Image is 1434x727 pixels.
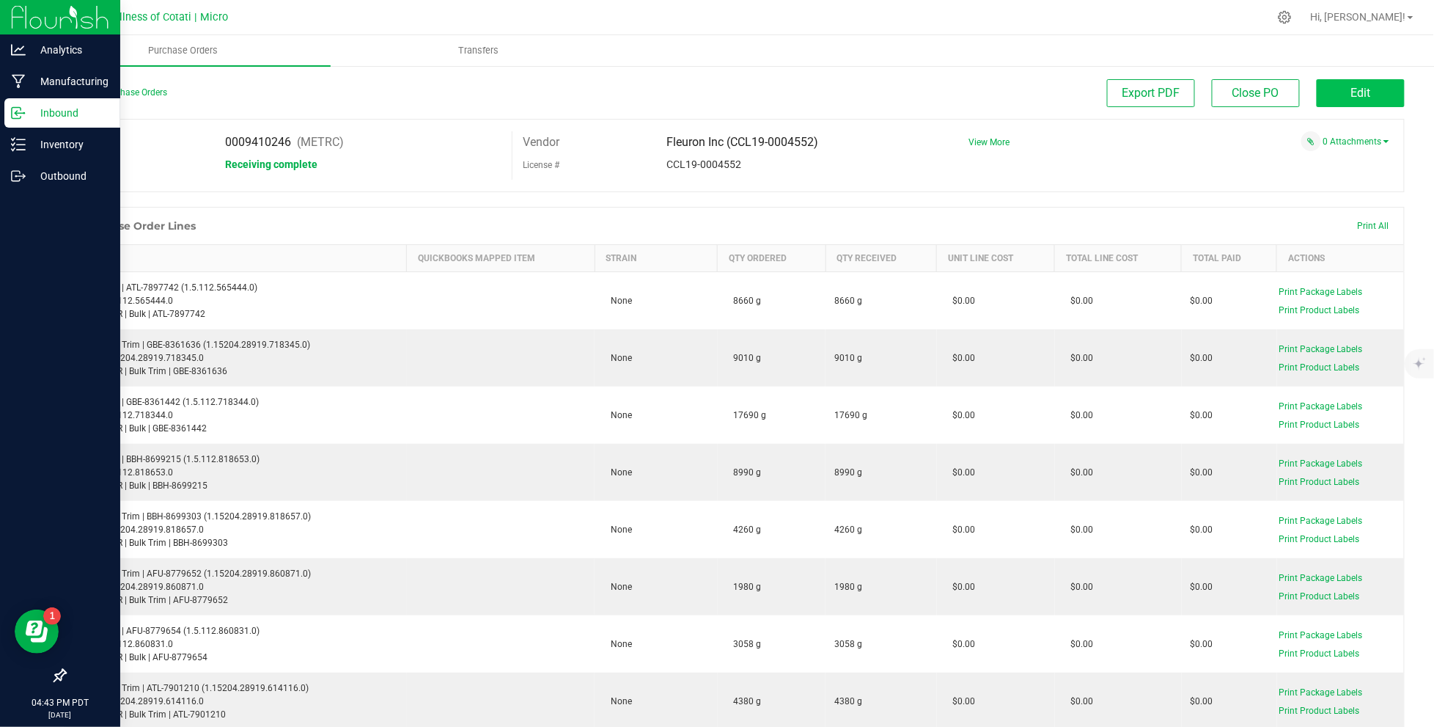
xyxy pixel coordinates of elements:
span: Print Product Labels [1279,305,1360,315]
th: QuickBooks Mapped Item [407,245,595,272]
span: None [603,696,632,706]
span: None [603,582,632,592]
span: Print Product Labels [1279,420,1360,430]
label: License # [523,154,560,176]
span: Print Package Labels [1279,630,1363,640]
span: $0.00 [946,525,976,535]
span: $0.00 [1064,296,1094,306]
span: Print Package Labels [1279,687,1363,698]
a: Purchase Orders [35,35,331,66]
span: Print Package Labels [1279,573,1363,583]
span: $0.00 [1064,639,1094,649]
span: $0.00 [946,467,976,478]
p: Inventory [26,136,114,153]
iframe: Resource center [15,610,59,654]
p: [DATE] [7,709,114,720]
span: Print Product Labels [1279,706,1360,716]
span: $0.00 [946,296,976,306]
span: $0.00 [1064,582,1094,592]
span: 9010 g [834,351,862,365]
span: Attach a document [1301,131,1321,151]
span: Print Product Labels [1279,649,1360,659]
span: None [603,639,632,649]
span: Hi, [PERSON_NAME]! [1311,11,1406,23]
span: None [603,296,632,306]
a: Transfers [331,35,626,66]
span: Print Package Labels [1279,459,1363,469]
span: $0.00 [1064,696,1094,706]
p: Analytics [26,41,114,59]
td: $0.00 [1182,387,1277,444]
span: Print Package Labels [1279,401,1363,412]
span: 8660 g [834,294,862,307]
span: Print All [1358,221,1389,231]
span: 8990 g [727,467,762,478]
th: Unit Line Cost [937,245,1055,272]
button: Export PDF [1107,79,1195,107]
span: $0.00 [1064,525,1094,535]
inline-svg: Inventory [11,137,26,152]
div: FLR | Bulk Trim | GBE-8361636 (1.15204.28919.718345.0) SKU: 1.15204.28919.718345.0 Retail: FLR | ... [75,338,398,378]
th: Item [66,245,407,272]
label: Vendor [523,131,560,153]
inline-svg: Analytics [11,43,26,57]
span: None [603,525,632,535]
span: Mercy Wellness of Cotati | Micro [71,11,228,23]
span: Export PDF [1122,86,1180,100]
td: $0.00 [1182,329,1277,387]
span: Receiving complete [225,158,317,170]
span: Transfers [438,44,518,57]
span: None [603,467,632,478]
div: FLR | Bulk | BBH-8699215 (1.5.112.818653.0) SKU: 1.5.112.818653.0 Retail: FLR | Bulk | BBH-8699215 [75,453,398,492]
div: FLR | Bulk Trim | ATL-7901210 (1.15204.28919.614116.0) SKU: 1.15204.28919.614116.0 Retail: FLR | ... [75,682,398,721]
td: $0.00 [1182,272,1277,330]
span: $0.00 [946,353,976,363]
span: CCL19-0004552 [666,158,741,170]
span: Edit [1351,86,1371,100]
span: $0.00 [946,639,976,649]
span: $0.00 [1064,353,1094,363]
span: None [603,410,632,420]
p: Inbound [26,104,114,122]
div: FLR | Bulk Trim | BBH-8699303 (1.15204.28919.818657.0) SKU: 1.15204.28919.818657.0 Retail: FLR | ... [75,510,398,549]
th: Strain [595,245,718,272]
span: 17690 g [834,409,867,422]
span: 4260 g [727,525,762,535]
a: View More [968,137,1010,147]
td: $0.00 [1182,558,1277,615]
iframe: Resource center unread badge [43,607,61,625]
inline-svg: Manufacturing [11,74,26,89]
span: $0.00 [946,696,976,706]
button: Close PO [1212,79,1300,107]
span: Fleuron Inc (CCL19-0004552) [666,135,818,149]
span: 0009410246 [225,135,291,149]
span: $0.00 [1064,467,1094,478]
span: None [603,353,632,363]
h1: Purchase Order Lines [80,220,196,232]
div: FLR | Bulk Trim | AFU-8779652 (1.15204.28919.860871.0) SKU: 1.15204.28919.860871.0 Retail: FLR | ... [75,567,398,607]
p: 04:43 PM PDT [7,696,114,709]
span: 1980 g [727,582,762,592]
span: Print Product Labels [1279,362,1360,373]
span: 4380 g [727,696,762,706]
span: Print Package Labels [1279,516,1363,526]
td: $0.00 [1182,501,1277,558]
span: (METRC) [297,135,344,149]
span: Print Product Labels [1279,534,1360,544]
span: Print Product Labels [1279,591,1360,602]
span: 1980 g [834,580,862,593]
span: 4260 g [834,523,862,536]
span: 3058 g [834,638,862,651]
p: Outbound [26,167,114,185]
span: Print Package Labels [1279,287,1363,297]
span: 9010 g [727,353,762,363]
span: 17690 g [727,410,767,420]
inline-svg: Inbound [11,106,26,120]
span: Close PO [1232,86,1279,100]
span: 8660 g [727,296,762,306]
span: $0.00 [946,410,976,420]
div: Manage settings [1276,10,1294,24]
button: Edit [1317,79,1405,107]
th: Qty Received [826,245,937,272]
